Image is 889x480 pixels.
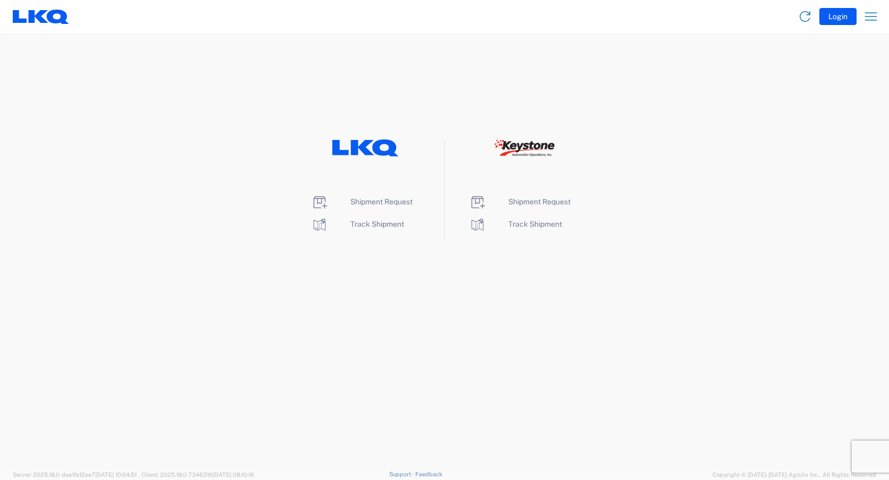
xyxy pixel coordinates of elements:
a: Shipment Request [469,197,571,206]
span: Copyright © [DATE]-[DATE] Agistix Inc., All Rights Reserved [712,470,876,479]
a: Support [389,471,416,477]
span: [DATE] 10:04:51 [95,471,137,478]
span: Client: 2025.18.0-7346316 [141,471,254,478]
a: Track Shipment [311,220,404,228]
span: Shipment Request [350,197,413,206]
a: Shipment Request [311,197,413,206]
button: Login [819,8,857,25]
span: Track Shipment [350,220,404,228]
span: Server: 2025.18.0-daa1fe12ee7 [13,471,137,478]
span: Shipment Request [508,197,571,206]
span: [DATE] 08:10:16 [213,471,254,478]
a: Track Shipment [469,220,562,228]
a: Feedback [415,471,442,477]
span: Track Shipment [508,220,562,228]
